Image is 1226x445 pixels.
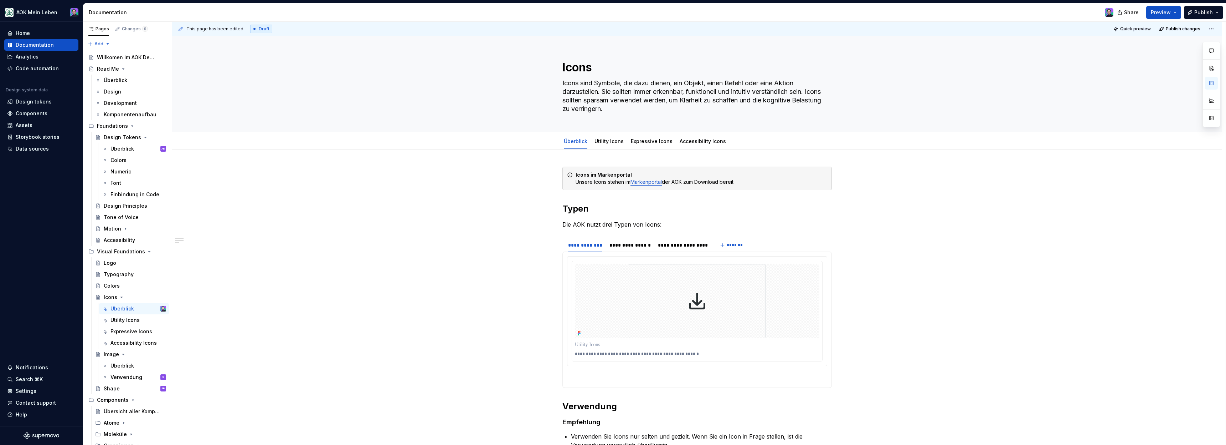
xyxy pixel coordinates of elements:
[92,97,169,109] a: Development
[24,432,59,439] a: Supernova Logo
[16,65,59,72] div: Code automation
[104,134,141,141] div: Design Tokens
[104,214,139,221] div: Tone of Voice
[92,132,169,143] a: Design Tokens
[1184,6,1223,19] button: Publish
[561,133,590,148] div: Überblick
[97,65,119,72] div: Read Me
[576,171,827,186] div: Unsere Icons stehen im der AOK zum Download bereit
[110,305,134,312] div: Überblick
[104,385,120,392] div: Shape
[97,396,129,404] div: Components
[16,376,43,383] div: Search ⌘K
[104,351,119,358] div: Image
[110,328,152,335] div: Expressive Icons
[92,417,169,429] div: Atome
[99,189,169,200] a: Einbindung in Code
[16,41,54,49] div: Documentation
[110,179,121,187] div: Font
[1146,6,1181,19] button: Preview
[122,26,148,32] div: Changes
[104,431,127,438] div: Moleküle
[576,172,632,178] strong: Icons im Markenportal
[4,409,78,420] button: Help
[92,200,169,212] a: Design Principles
[104,77,127,84] div: Überblick
[628,133,675,148] div: Expressive Icons
[4,39,78,51] a: Documentation
[92,292,169,303] a: Icons
[104,419,119,426] div: Atome
[104,202,147,209] div: Design Principles
[161,385,165,392] div: AB
[16,98,52,105] div: Design tokens
[110,157,127,164] div: Colors
[97,248,145,255] div: Visual Foundations
[567,256,827,383] section-item: Utility Icons
[110,362,134,369] div: Überblick
[1124,9,1139,16] span: Share
[1105,8,1113,17] img: Samuel
[104,88,121,95] div: Design
[99,314,169,326] a: Utility Icons
[16,388,36,395] div: Settings
[16,30,30,37] div: Home
[110,374,142,381] div: Verwendung
[562,401,832,412] h2: Verwendung
[99,155,169,166] a: Colors
[99,143,169,155] a: ÜberblickAB
[1114,6,1143,19] button: Share
[92,269,169,280] a: Typography
[92,109,169,120] a: Komponentenaufbau
[1151,9,1171,16] span: Preview
[104,111,156,118] div: Komponentenaufbau
[97,122,128,130] div: Foundations
[4,362,78,373] button: Notifications
[4,96,78,107] a: Design tokens
[5,8,14,17] img: df5db9ef-aba0-4771-bf51-9763b7497661.png
[99,303,169,314] a: ÜberblickSamuel
[110,168,131,175] div: Numeric
[99,360,169,371] a: Überblick
[142,26,148,32] span: 6
[562,203,832,214] h2: Typen
[16,53,38,60] div: Analytics
[99,177,169,189] a: Font
[16,122,32,129] div: Assets
[104,237,135,244] div: Accessibility
[160,306,166,312] img: Samuel
[4,51,78,62] a: Analytics
[1166,26,1200,32] span: Publish changes
[86,394,169,406] div: Components
[104,259,116,267] div: Logo
[1194,9,1213,16] span: Publish
[592,133,627,148] div: Utility Icons
[104,225,121,232] div: Motion
[86,63,169,75] a: Read Me
[94,41,103,47] span: Add
[562,220,832,229] p: Die AOK nutzt drei Typen von Icons:
[16,110,47,117] div: Components
[16,399,56,406] div: Contact support
[99,371,169,383] a: VerwendungS
[110,145,134,152] div: Überblick
[104,408,163,415] div: Übersicht aller Komponenten
[677,133,729,148] div: Accessibility Icons
[16,9,57,16] div: AOK Mein Leben
[561,77,830,115] textarea: Icons sind Symbole, die dazu dienen, ein Objekt, einen Befehl oder eine Aktion darzustellen. Sie ...
[110,191,159,198] div: Einbindung in Code
[92,406,169,417] a: Übersicht aller Komponenten
[104,294,117,301] div: Icons
[631,138,673,144] a: Expressive Icons
[92,212,169,223] a: Tone of Voice
[86,52,169,63] a: Willkomen im AOK Designsystem!
[99,337,169,349] a: Accessibility Icons
[4,27,78,39] a: Home
[594,138,624,144] a: Utility Icons
[1120,26,1151,32] span: Quick preview
[92,86,169,97] a: Design
[92,223,169,234] a: Motion
[16,364,48,371] div: Notifications
[6,87,48,93] div: Design system data
[92,234,169,246] a: Accessibility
